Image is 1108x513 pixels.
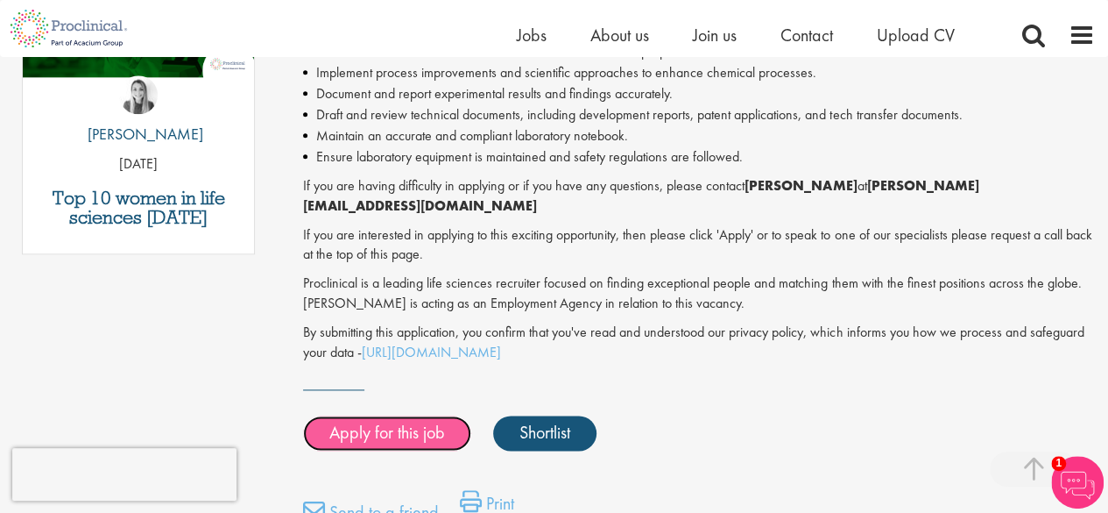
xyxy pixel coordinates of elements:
[23,154,254,175] p: [DATE]
[303,125,1095,146] li: Maintain an accurate and compliant laboratory notebook.
[745,176,857,195] strong: [PERSON_NAME]
[362,343,501,361] a: [URL][DOMAIN_NAME]
[303,323,1095,363] p: By submitting this application, you confirm that you've read and understood our privacy policy, w...
[303,83,1095,104] li: Document and report experimental results and findings accurately.
[12,448,236,501] iframe: reCAPTCHA
[303,225,1095,266] p: If you are interested in applying to this exciting opportunity, then please click 'Apply' or to s...
[303,176,1095,217] p: If you are having difficulty in applying or if you have any questions, please contact at
[303,274,1095,314] p: Proclinical is a leading life sciences recruiter focused on finding exceptional people and matchi...
[119,75,158,114] img: Hannah Burke
[877,24,955,46] a: Upload CV
[493,416,596,451] a: Shortlist
[303,104,1095,125] li: Draft and review technical documents, including development reports, patent applications, and tec...
[590,24,649,46] a: About us
[303,176,978,215] strong: [PERSON_NAME][EMAIL_ADDRESS][DOMAIN_NAME]
[303,416,471,451] a: Apply for this job
[1051,456,1066,471] span: 1
[303,62,1095,83] li: Implement process improvements and scientific approaches to enhance chemical processes.
[74,123,203,146] p: [PERSON_NAME]
[780,24,833,46] a: Contact
[303,146,1095,167] li: Ensure laboratory equipment is maintained and safety regulations are followed.
[32,189,245,227] a: Top 10 women in life sciences [DATE]
[693,24,737,46] a: Join us
[74,75,203,154] a: Hannah Burke [PERSON_NAME]
[517,24,547,46] a: Jobs
[1051,456,1104,509] img: Chatbot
